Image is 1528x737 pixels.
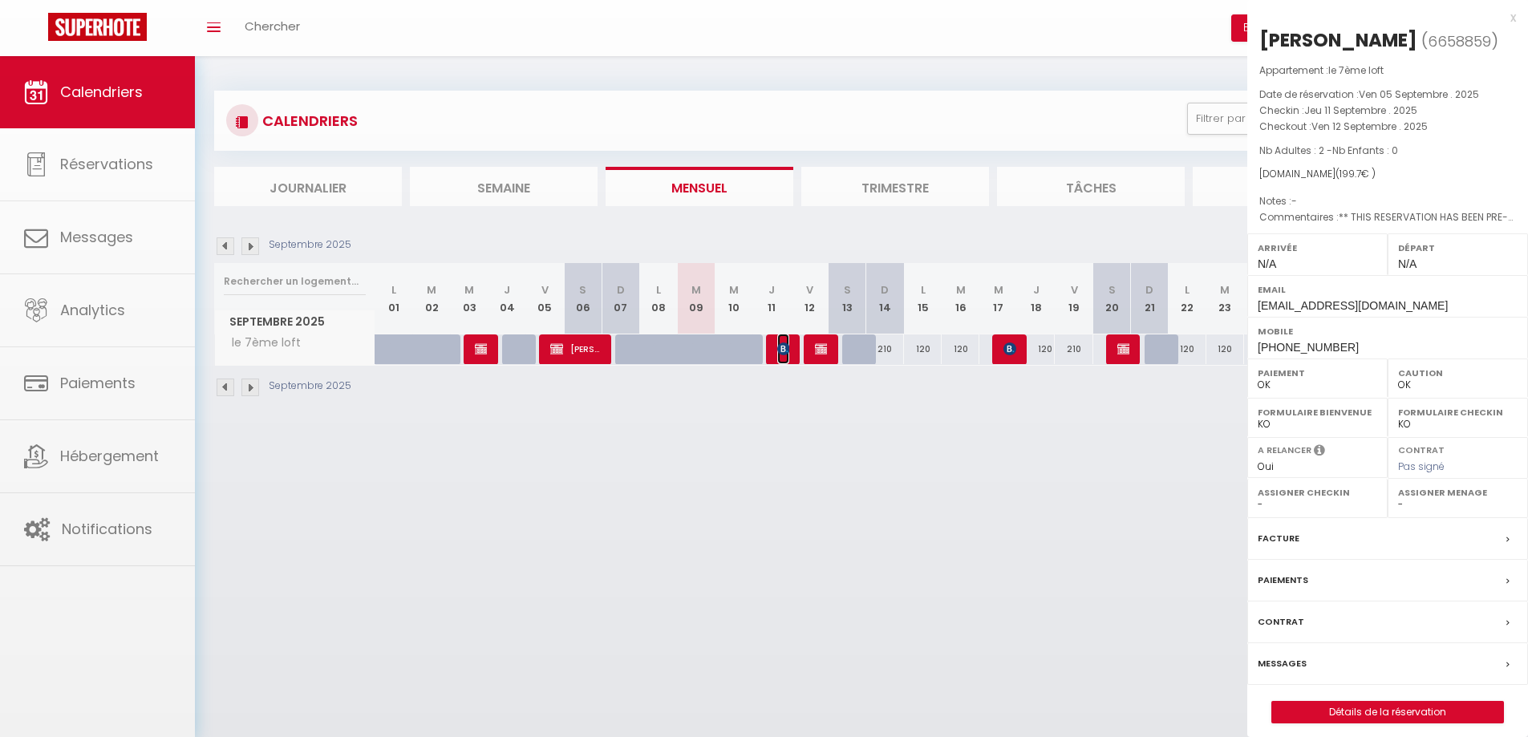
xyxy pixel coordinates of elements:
[1259,87,1516,103] p: Date de réservation :
[1398,443,1445,454] label: Contrat
[1291,194,1297,208] span: -
[1247,8,1516,27] div: x
[1398,240,1518,256] label: Départ
[1259,144,1398,157] span: Nb Adultes : 2 -
[1271,701,1504,723] button: Détails de la réservation
[1259,193,1516,209] p: Notes :
[1259,119,1516,135] p: Checkout :
[1421,30,1498,52] span: ( )
[1258,530,1299,547] label: Facture
[1272,702,1503,723] a: Détails de la réservation
[1259,27,1417,53] div: [PERSON_NAME]
[1359,87,1479,101] span: Ven 05 Septembre . 2025
[1258,443,1311,457] label: A relancer
[1398,484,1518,500] label: Assigner Menage
[1428,31,1491,51] span: 6658859
[1258,365,1377,381] label: Paiement
[1258,323,1518,339] label: Mobile
[1258,655,1307,672] label: Messages
[1259,167,1516,182] div: [DOMAIN_NAME]
[1258,240,1377,256] label: Arrivée
[1258,299,1448,312] span: [EMAIL_ADDRESS][DOMAIN_NAME]
[13,6,61,55] button: Ouvrir le widget de chat LiveChat
[1258,257,1276,270] span: N/A
[1258,281,1518,298] label: Email
[1259,63,1516,79] p: Appartement :
[1340,167,1361,180] span: 199.7
[1314,443,1325,461] i: Sélectionner OUI si vous souhaiter envoyer les séquences de messages post-checkout
[1335,167,1376,180] span: ( € )
[1398,404,1518,420] label: Formulaire Checkin
[1328,63,1384,77] span: le 7ème loft
[1398,365,1518,381] label: Caution
[1398,257,1417,270] span: N/A
[1398,460,1445,473] span: Pas signé
[1259,209,1516,225] p: Commentaires :
[1258,572,1308,589] label: Paiements
[1332,144,1398,157] span: Nb Enfants : 0
[1311,119,1428,133] span: Ven 12 Septembre . 2025
[1258,404,1377,420] label: Formulaire Bienvenue
[1258,341,1359,354] span: [PHONE_NUMBER]
[1259,103,1516,119] p: Checkin :
[1258,613,1304,630] label: Contrat
[1304,103,1417,117] span: Jeu 11 Septembre . 2025
[1258,484,1377,500] label: Assigner Checkin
